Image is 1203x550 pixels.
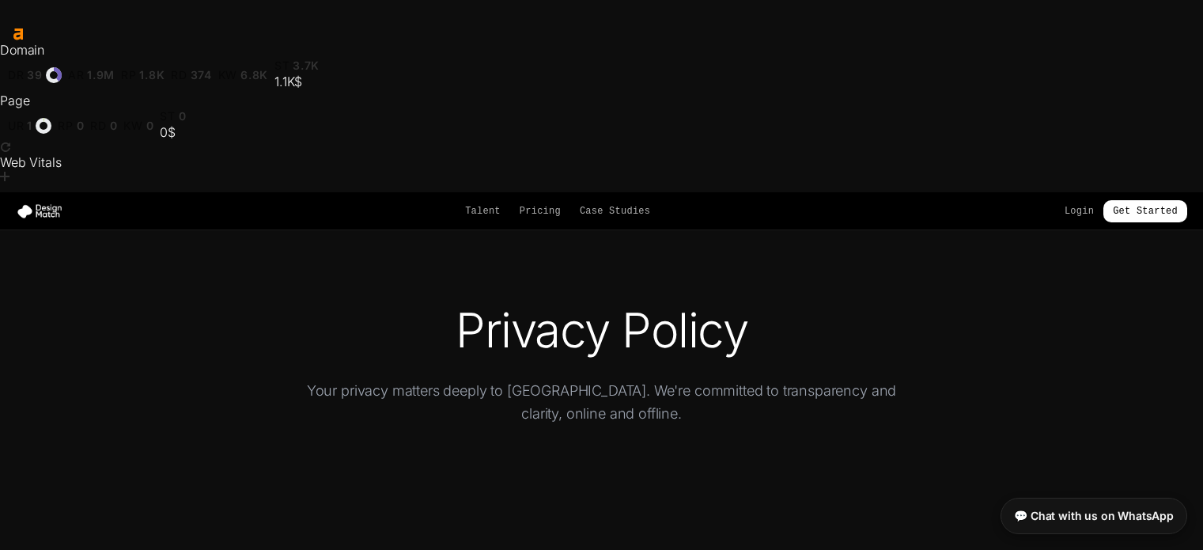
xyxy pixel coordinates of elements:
[293,59,320,72] span: 3.7K
[160,123,186,142] div: 0$
[110,119,118,132] span: 0
[8,118,51,134] a: ur1
[87,69,115,82] span: 1.9M
[58,119,84,132] a: rp0
[274,72,320,91] div: 1.1K$
[27,119,32,132] span: 1
[27,69,42,82] span: 39
[171,69,187,82] span: rd
[90,119,117,132] a: rd0
[1065,205,1094,218] a: Login
[218,69,268,82] a: kw6.8K
[68,69,115,82] a: ar1.9M
[121,69,165,82] a: rp1.8K
[274,59,320,72] a: st3.7K
[273,306,931,354] h1: Privacy Policy
[1001,498,1187,534] a: 💬 Chat with us on WhatsApp
[8,119,24,132] span: ur
[580,205,650,218] a: Case Studies
[146,119,154,132] span: 0
[274,59,289,72] span: st
[160,110,175,123] span: st
[121,69,136,82] span: rp
[123,119,142,132] span: kw
[179,110,187,123] span: 0
[160,110,186,123] a: st0
[90,119,106,132] span: rd
[8,67,62,83] a: dr39
[123,119,153,132] a: kw0
[465,205,501,218] a: Talent
[8,69,24,82] span: dr
[16,203,70,219] img: Design Match
[68,69,84,82] span: ar
[191,69,212,82] span: 374
[240,69,268,82] span: 6.8K
[58,119,73,132] span: rp
[139,69,165,82] span: 1.8K
[520,205,561,218] a: Pricing
[171,69,212,82] a: rd374
[77,119,85,132] span: 0
[1103,200,1187,222] a: Get Started
[298,379,906,426] p: Your privacy matters deeply to [GEOGRAPHIC_DATA]. We're committed to transparency and clarity, on...
[218,69,237,82] span: kw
